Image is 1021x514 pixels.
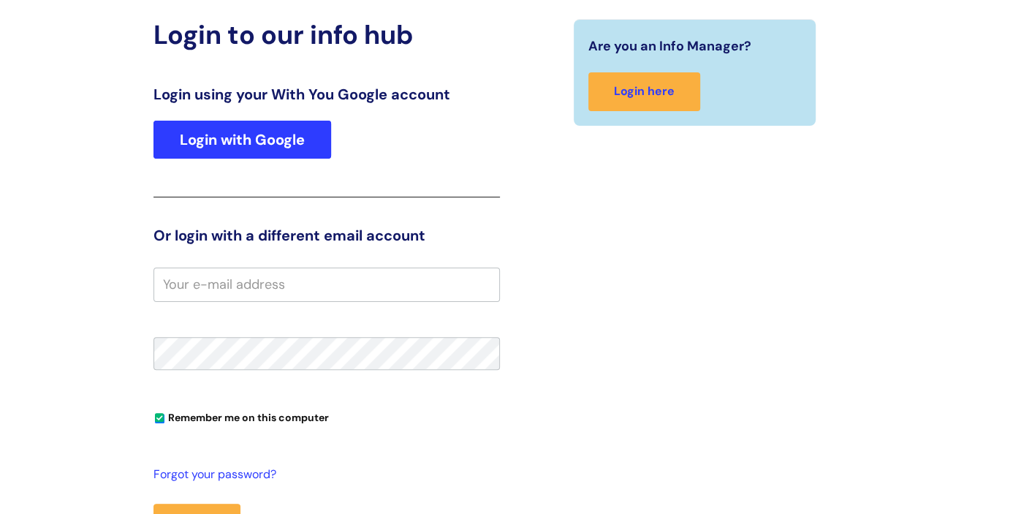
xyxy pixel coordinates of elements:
[153,19,500,50] h2: Login to our info hub
[153,227,500,244] h3: Or login with a different email account
[153,408,329,424] label: Remember me on this computer
[153,121,331,159] a: Login with Google
[153,86,500,103] h3: Login using your With You Google account
[155,414,164,423] input: Remember me on this computer
[153,268,500,301] input: Your e-mail address
[153,464,493,485] a: Forgot your password?
[588,34,751,58] span: Are you an Info Manager?
[153,405,500,428] div: You can uncheck this option if you're logging in from a shared device
[588,72,700,111] a: Login here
